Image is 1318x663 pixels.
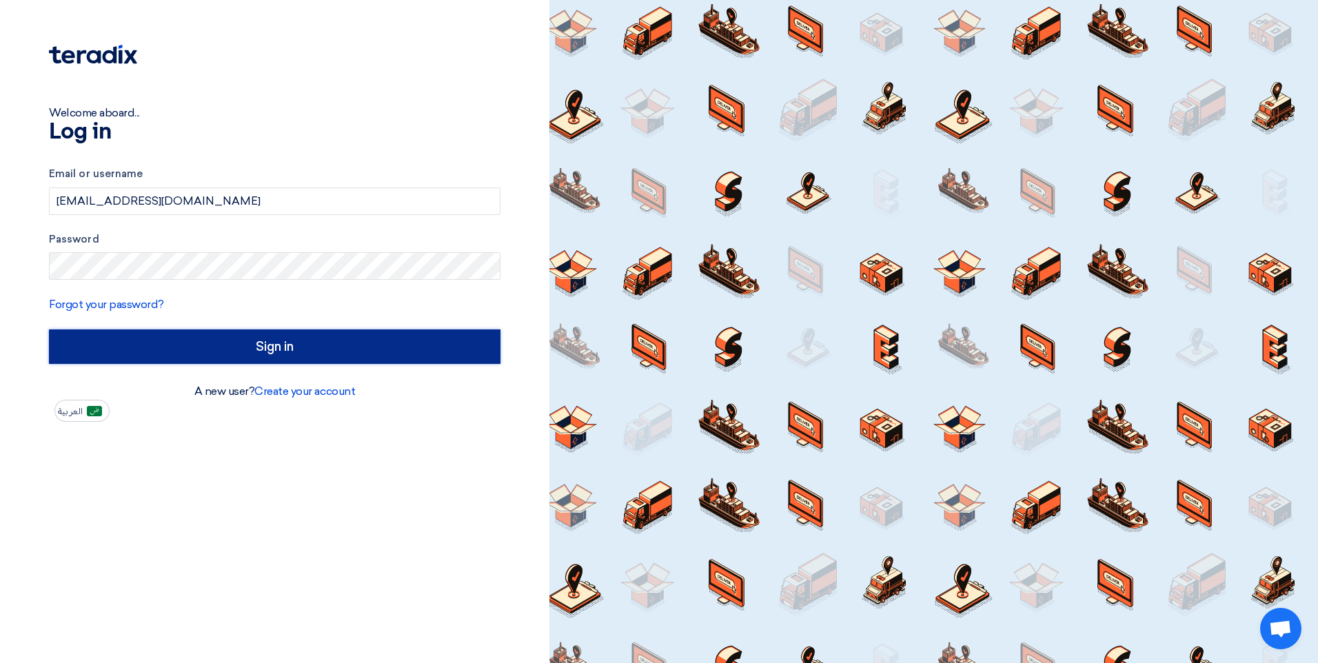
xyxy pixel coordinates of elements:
[254,385,355,398] a: Create your account
[58,407,83,416] span: العربية
[49,121,500,143] h1: Log in
[1260,608,1301,649] div: Open chat
[49,329,500,364] input: Sign in
[49,298,164,311] a: Forgot your password?
[49,105,500,121] div: Welcome aboard...
[194,385,356,398] font: A new user?
[54,400,110,422] button: العربية
[49,166,500,182] label: Email or username
[49,232,500,247] label: Password
[49,45,137,64] img: Teradix logo
[49,187,500,215] input: Enter your business email or username
[87,406,102,416] img: ar-AR.png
